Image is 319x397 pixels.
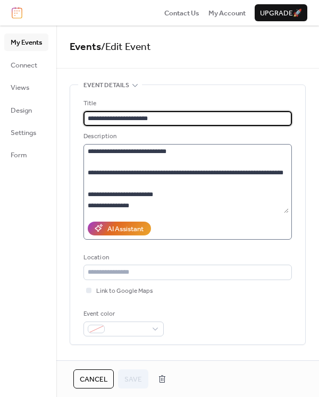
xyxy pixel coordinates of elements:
[4,146,48,163] a: Form
[4,56,48,73] a: Connect
[11,128,36,138] span: Settings
[255,4,307,21] button: Upgrade🚀
[11,82,29,93] span: Views
[83,358,129,368] span: Date and time
[12,7,22,19] img: logo
[260,8,302,19] span: Upgrade 🚀
[208,7,246,18] a: My Account
[96,286,153,297] span: Link to Google Maps
[208,8,246,19] span: My Account
[11,150,27,161] span: Form
[83,131,290,142] div: Description
[4,124,48,141] a: Settings
[11,37,42,48] span: My Events
[107,224,144,234] div: AI Assistant
[164,7,199,18] a: Contact Us
[70,37,101,57] a: Events
[164,8,199,19] span: Contact Us
[4,102,48,119] a: Design
[11,105,32,116] span: Design
[80,374,107,385] span: Cancel
[83,309,162,319] div: Event color
[83,80,129,91] span: Event details
[83,98,290,109] div: Title
[73,369,114,388] button: Cancel
[4,33,48,50] a: My Events
[101,37,151,57] span: / Edit Event
[11,60,37,71] span: Connect
[88,222,151,235] button: AI Assistant
[83,252,290,263] div: Location
[4,79,48,96] a: Views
